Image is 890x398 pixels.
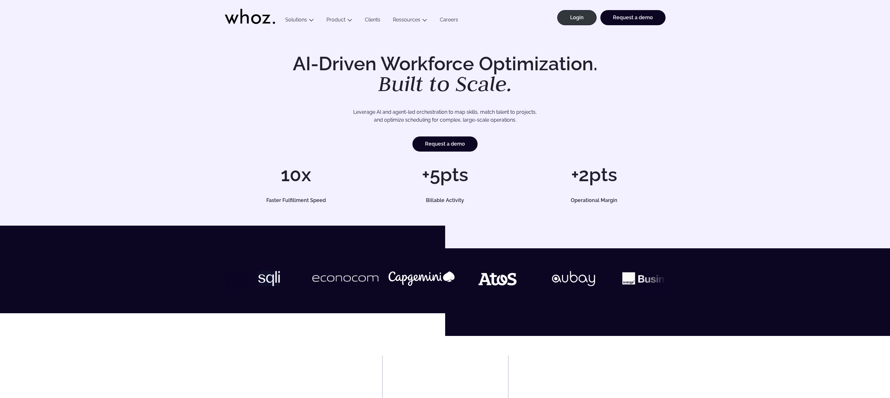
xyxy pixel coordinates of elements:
[557,10,597,25] a: Login
[284,54,606,95] h1: AI-Driven Workforce Optimization.
[247,108,643,124] p: Leverage AI and agent-led orchestration to map skills, match talent to projects, and optimize sch...
[378,70,512,97] em: Built to Scale.
[225,165,367,184] h1: 10x
[374,165,516,184] h1: +5pts
[600,10,666,25] a: Request a demo
[434,17,464,25] a: Careers
[387,17,434,25] button: Ressources
[326,17,345,23] a: Product
[393,17,420,23] a: Ressources
[381,198,509,203] h5: Billable Activity
[359,17,387,25] a: Clients
[523,165,665,184] h1: +2pts
[279,17,320,25] button: Solutions
[320,17,359,25] button: Product
[232,198,360,203] h5: Faster Fulfillment Speed
[530,198,658,203] h5: Operational Margin
[412,136,478,152] a: Request a demo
